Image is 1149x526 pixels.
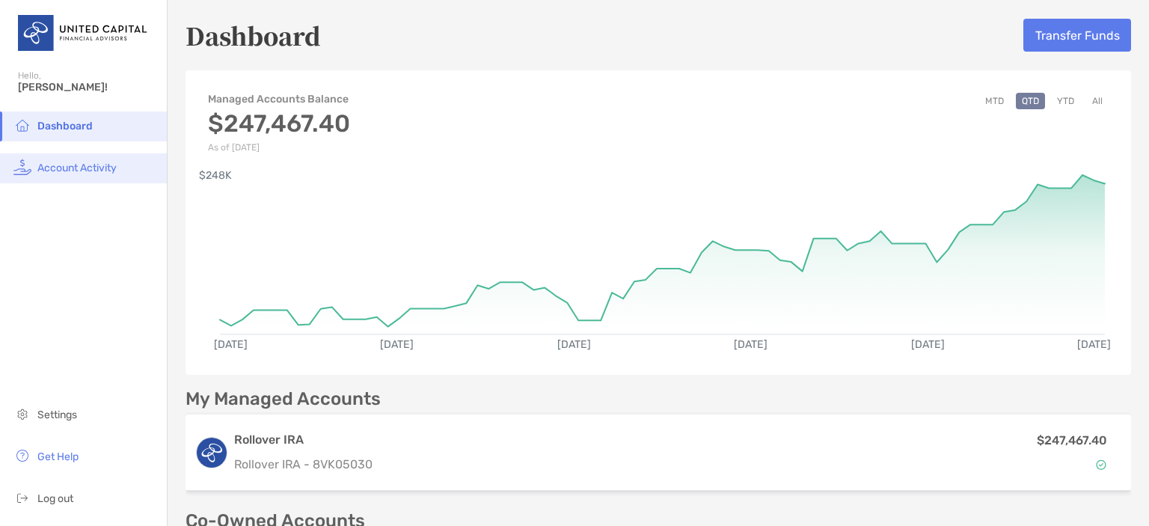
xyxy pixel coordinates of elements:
[197,438,227,468] img: logo account
[214,338,248,351] text: [DATE]
[1086,93,1109,109] button: All
[37,409,77,421] span: Settings
[18,6,149,60] img: United Capital Logo
[1016,93,1045,109] button: QTD
[208,93,350,105] h4: Managed Accounts Balance
[911,338,945,351] text: [DATE]
[557,338,591,351] text: [DATE]
[37,492,73,505] span: Log out
[13,405,31,423] img: settings icon
[234,455,826,474] p: Rollover IRA - 8VK05030
[1051,93,1080,109] button: YTD
[1096,459,1106,470] img: Account Status icon
[13,489,31,507] img: logout icon
[734,338,767,351] text: [DATE]
[37,162,117,174] span: Account Activity
[186,390,381,409] p: My Managed Accounts
[380,338,414,351] text: [DATE]
[208,142,350,153] p: As of [DATE]
[1023,19,1131,52] button: Transfer Funds
[13,116,31,134] img: household icon
[18,81,158,94] span: [PERSON_NAME]!
[234,431,826,449] h3: Rollover IRA
[13,158,31,176] img: activity icon
[186,18,321,52] h5: Dashboard
[208,109,350,138] h3: $247,467.40
[37,450,79,463] span: Get Help
[979,93,1010,109] button: MTD
[37,120,93,132] span: Dashboard
[1077,338,1111,351] text: [DATE]
[199,169,232,182] text: $248K
[1037,431,1107,450] p: $247,467.40
[13,447,31,465] img: get-help icon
